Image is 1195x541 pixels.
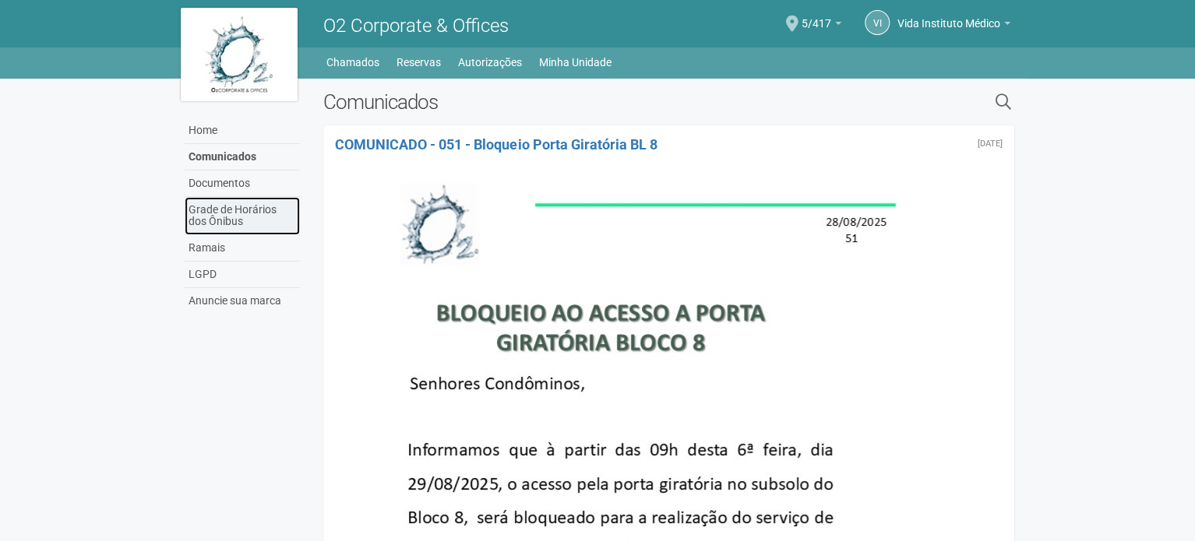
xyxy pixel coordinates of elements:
a: Comunicados [185,144,300,170]
a: Chamados [326,51,379,73]
a: LGPD [185,262,300,288]
a: Vida Instituto Médico [897,19,1010,32]
a: Grade de Horários dos Ônibus [185,197,300,235]
span: 5/417 [802,2,831,30]
h2: Comunicados [323,90,835,114]
span: Vida Instituto Médico [897,2,1000,30]
a: Anuncie sua marca [185,288,300,314]
div: Quinta-feira, 28 de agosto de 2025 às 20:19 [978,139,1003,149]
img: logo.jpg [181,8,298,101]
span: O2 Corporate & Offices [323,15,509,37]
a: Minha Unidade [539,51,612,73]
a: VI [865,10,890,35]
a: Autorizações [458,51,522,73]
a: COMUNICADO - 051 - Bloqueio Porta Giratória BL 8 [335,136,657,153]
a: Documentos [185,170,300,197]
a: Home [185,118,300,144]
a: Reservas [397,51,441,73]
a: Ramais [185,235,300,262]
a: 5/417 [802,19,841,32]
